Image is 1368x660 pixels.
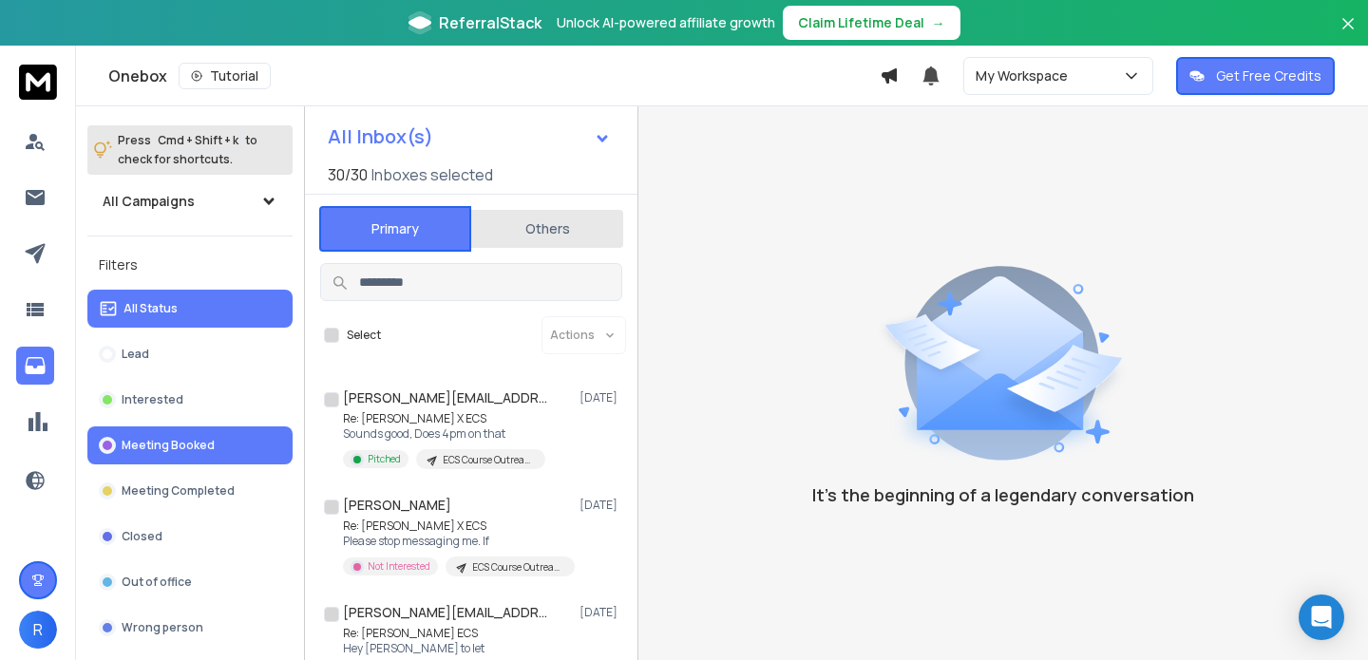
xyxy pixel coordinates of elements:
[328,163,368,186] span: 30 / 30
[87,381,293,419] button: Interested
[108,63,880,89] div: Onebox
[118,131,257,169] p: Press to check for shortcuts.
[368,452,401,466] p: Pitched
[343,626,571,641] p: Re: [PERSON_NAME] ECS
[347,328,381,343] label: Select
[19,611,57,649] button: R
[343,496,451,515] h1: [PERSON_NAME]
[343,411,545,426] p: Re: [PERSON_NAME] X ECS
[122,529,162,544] p: Closed
[343,534,571,549] p: Please stop messaging me. If
[579,390,622,405] p: [DATE]
[1216,66,1321,85] p: Get Free Credits
[812,481,1194,508] p: It’s the beginning of a legendary conversation
[439,11,541,34] span: ReferralStack
[343,388,552,407] h1: [PERSON_NAME][EMAIL_ADDRESS][DOMAIN_NAME]
[87,335,293,373] button: Lead
[155,129,241,151] span: Cmd + Shift + k
[122,392,183,407] p: Interested
[122,483,235,499] p: Meeting Completed
[471,208,623,250] button: Others
[122,347,149,362] p: Lead
[557,13,775,32] p: Unlock AI-powered affiliate growth
[371,163,493,186] h3: Inboxes selected
[976,66,1075,85] p: My Workspace
[579,498,622,513] p: [DATE]
[122,620,203,635] p: Wrong person
[87,182,293,220] button: All Campaigns
[87,472,293,510] button: Meeting Completed
[328,127,433,146] h1: All Inbox(s)
[103,192,195,211] h1: All Campaigns
[87,609,293,647] button: Wrong person
[179,63,271,89] button: Tutorial
[343,641,571,656] p: Hey [PERSON_NAME] to let
[1299,594,1344,640] div: Open Intercom Messenger
[87,518,293,556] button: Closed
[87,290,293,328] button: All Status
[87,563,293,601] button: Out of office
[319,206,471,252] button: Primary
[343,519,571,534] p: Re: [PERSON_NAME] X ECS
[122,438,215,453] p: Meeting Booked
[1176,57,1335,95] button: Get Free Credits
[932,13,945,32] span: →
[123,301,178,316] p: All Status
[343,426,545,442] p: Sounds good, Does 4pm on that
[87,252,293,278] h3: Filters
[87,426,293,464] button: Meeting Booked
[443,453,534,467] p: ECS Course Outreach OCT
[783,6,960,40] button: Claim Lifetime Deal→
[313,118,626,156] button: All Inbox(s)
[343,603,552,622] h1: [PERSON_NAME][EMAIL_ADDRESS][DOMAIN_NAME]
[368,559,430,574] p: Not Interested
[579,605,622,620] p: [DATE]
[472,560,563,575] p: ECS Course Outreach OCT
[1336,11,1360,57] button: Close banner
[122,575,192,590] p: Out of office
